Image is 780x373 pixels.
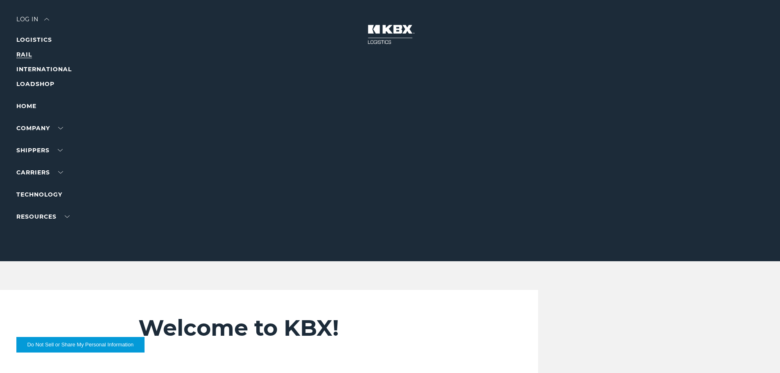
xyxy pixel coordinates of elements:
[16,213,70,220] a: RESOURCES
[16,337,145,353] button: Do Not Sell or Share My Personal Information
[16,191,62,198] a: Technology
[16,16,49,28] div: Log in
[16,147,63,154] a: SHIPPERS
[739,334,780,373] iframe: Chat Widget
[16,169,63,176] a: Carriers
[16,66,72,73] a: INTERNATIONAL
[16,80,54,88] a: LOADSHOP
[138,314,489,341] h2: Welcome to KBX!
[44,18,49,20] img: arrow
[16,102,36,110] a: Home
[16,124,63,132] a: Company
[16,36,52,43] a: LOGISTICS
[359,16,421,52] img: kbx logo
[16,51,32,58] a: RAIL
